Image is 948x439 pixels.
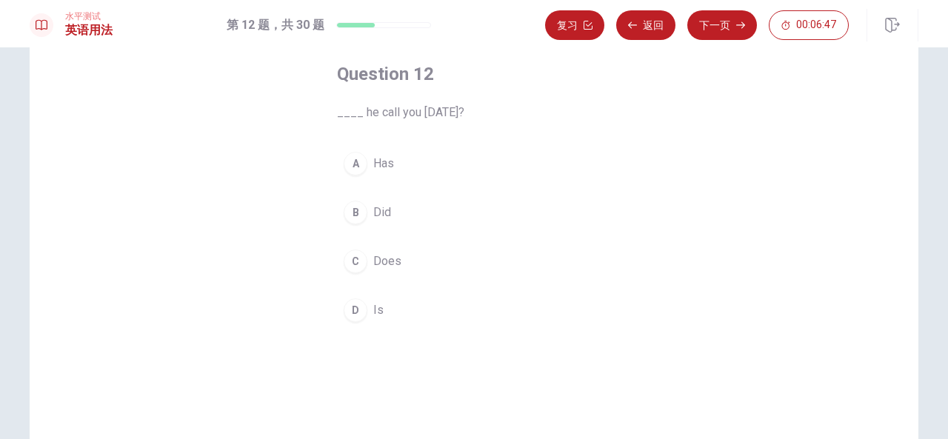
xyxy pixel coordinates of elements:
span: 水平测试 [65,11,113,21]
button: 返回 [616,10,675,40]
button: DIs [337,292,611,329]
button: BDid [337,194,611,231]
button: CDoes [337,243,611,280]
span: ____ he call you [DATE]? [337,104,611,121]
div: D [344,298,367,322]
div: B [344,201,367,224]
span: Did [373,204,391,221]
button: 00:06:47 [769,10,849,40]
span: Does [373,252,401,270]
h1: 第 12 题，共 30 题 [227,16,324,34]
span: Has [373,155,394,172]
h1: 英语用法 [65,21,113,39]
div: A [344,152,367,175]
span: Is [373,301,384,319]
div: C [344,249,367,273]
button: AHas [337,145,611,182]
button: 下一页 [687,10,757,40]
h4: Question 12 [337,62,611,86]
button: 复习 [545,10,604,40]
span: 00:06:47 [796,19,836,31]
